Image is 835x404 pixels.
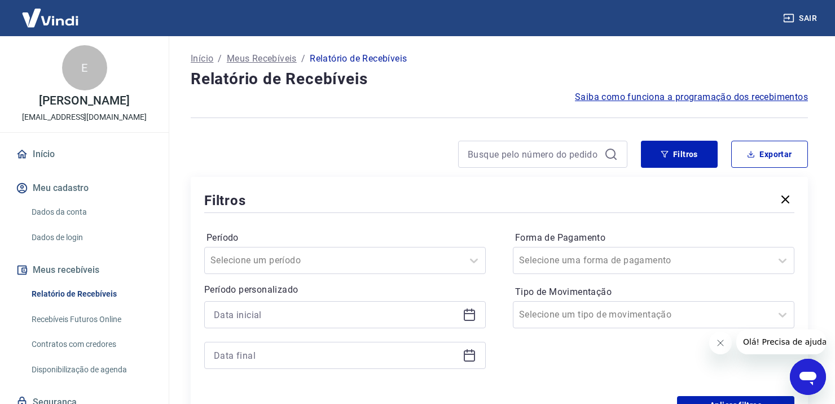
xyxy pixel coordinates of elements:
label: Período [206,231,484,245]
button: Filtros [641,141,718,168]
a: Meus Recebíveis [227,52,297,66]
iframe: Fechar mensagem [709,332,732,354]
a: Dados de login [27,226,155,249]
button: Exportar [731,141,808,168]
p: / [218,52,222,66]
p: Relatório de Recebíveis [310,52,407,66]
input: Data final [214,347,458,364]
a: Disponibilização de agenda [27,358,155,381]
iframe: Mensagem da empresa [736,329,826,354]
div: E [62,45,107,90]
a: Saiba como funciona a programação dos recebimentos [575,90,808,104]
label: Tipo de Movimentação [515,285,792,299]
button: Sair [781,8,821,29]
button: Meus recebíveis [14,258,155,283]
a: Relatório de Recebíveis [27,283,155,306]
p: / [301,52,305,66]
h4: Relatório de Recebíveis [191,68,808,90]
img: Vindi [14,1,87,35]
input: Busque pelo número do pedido [468,146,600,163]
label: Forma de Pagamento [515,231,792,245]
a: Contratos com credores [27,333,155,356]
button: Meu cadastro [14,176,155,201]
iframe: Botão para abrir a janela de mensagens [790,359,826,395]
h5: Filtros [204,192,246,210]
a: Recebíveis Futuros Online [27,308,155,331]
p: Período personalizado [204,283,486,297]
a: Dados da conta [27,201,155,224]
input: Data inicial [214,306,458,323]
span: Olá! Precisa de ajuda? [7,8,95,17]
p: [PERSON_NAME] [39,95,129,107]
a: Início [14,142,155,167]
p: [EMAIL_ADDRESS][DOMAIN_NAME] [22,111,147,123]
a: Início [191,52,213,66]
